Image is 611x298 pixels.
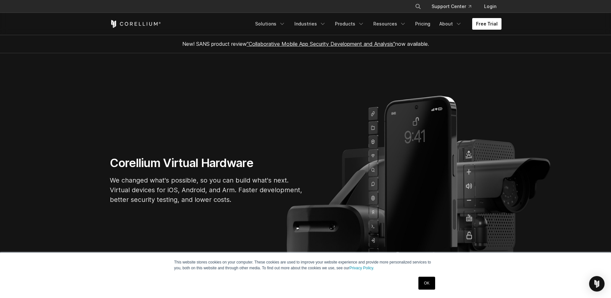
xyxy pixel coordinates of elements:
[349,266,374,270] a: Privacy Policy.
[174,259,437,271] p: This website stores cookies on your computer. These cookies are used to improve your website expe...
[291,18,330,30] a: Industries
[251,18,289,30] a: Solutions
[110,20,161,28] a: Corellium Home
[407,1,501,12] div: Navigation Menu
[369,18,410,30] a: Resources
[411,18,434,30] a: Pricing
[110,156,303,170] h1: Corellium Virtual Hardware
[110,175,303,204] p: We changed what's possible, so you can build what's next. Virtual devices for iOS, Android, and A...
[435,18,466,30] a: About
[412,1,424,12] button: Search
[479,1,501,12] a: Login
[426,1,476,12] a: Support Center
[247,41,395,47] a: "Collaborative Mobile App Security Development and Analysis"
[182,41,429,47] span: New! SANS product review now available.
[589,276,605,292] div: Open Intercom Messenger
[251,18,501,30] div: Navigation Menu
[418,277,435,290] a: OK
[472,18,501,30] a: Free Trial
[331,18,368,30] a: Products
